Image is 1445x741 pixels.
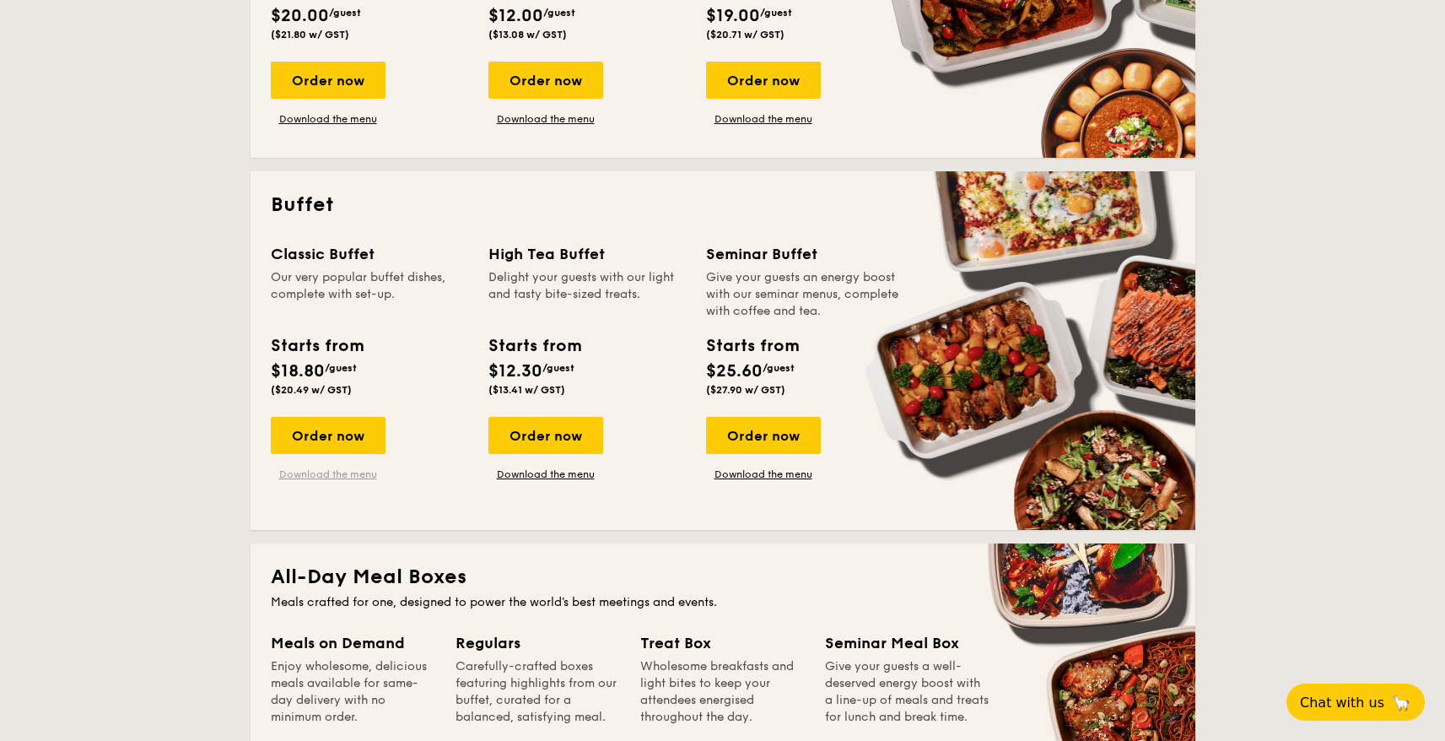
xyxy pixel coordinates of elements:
h2: All-Day Meal Boxes [271,564,1175,591]
h2: Buffet [271,192,1175,219]
a: Download the menu [706,468,821,481]
div: Order now [488,62,603,99]
span: Chat with us [1300,695,1384,711]
div: Classic Buffet [271,242,468,266]
span: ($27.90 w/ GST) [706,384,785,396]
div: Starts from [706,333,798,359]
a: Download the menu [488,112,603,126]
div: Regulars [456,631,620,655]
a: Download the menu [706,112,821,126]
button: Chat with us🦙 [1286,684,1425,721]
div: Wholesome breakfasts and light bites to keep your attendees energised throughout the day. [640,658,805,726]
span: /guest [329,7,361,19]
div: High Tea Buffet [488,242,686,266]
div: Order now [488,417,603,454]
span: $25.60 [706,361,763,381]
div: Order now [271,417,386,454]
div: Our very popular buffet dishes, complete with set-up. [271,269,468,320]
div: Order now [706,417,821,454]
span: ($13.08 w/ GST) [488,29,567,41]
span: /guest [763,362,795,374]
div: Delight your guests with our light and tasty bite-sized treats. [488,269,686,320]
span: $19.00 [706,6,760,26]
span: ($20.71 w/ GST) [706,29,785,41]
div: Seminar Meal Box [825,631,989,655]
div: Meals on Demand [271,631,435,655]
span: $20.00 [271,6,329,26]
div: Treat Box [640,631,805,655]
span: $12.30 [488,361,542,381]
span: /guest [760,7,792,19]
a: Download the menu [488,468,603,481]
div: Order now [706,62,821,99]
div: Starts from [271,333,363,359]
span: 🦙 [1391,693,1411,712]
span: ($13.41 w/ GST) [488,384,565,396]
div: Enjoy wholesome, delicious meals available for same-day delivery with no minimum order. [271,658,435,726]
a: Download the menu [271,112,386,126]
span: $18.80 [271,361,325,381]
span: /guest [542,362,574,374]
div: Starts from [488,333,580,359]
span: /guest [325,362,357,374]
div: Meals crafted for one, designed to power the world's best meetings and events. [271,594,1175,611]
div: Seminar Buffet [706,242,903,266]
span: ($21.80 w/ GST) [271,29,349,41]
span: $12.00 [488,6,543,26]
div: Give your guests an energy boost with our seminar menus, complete with coffee and tea. [706,269,903,320]
span: /guest [543,7,575,19]
div: Carefully-crafted boxes featuring highlights from our buffet, curated for a balanced, satisfying ... [456,658,620,726]
div: Give your guests a well-deserved energy boost with a line-up of meals and treats for lunch and br... [825,658,989,726]
a: Download the menu [271,468,386,481]
div: Order now [271,62,386,99]
span: ($20.49 w/ GST) [271,384,352,396]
